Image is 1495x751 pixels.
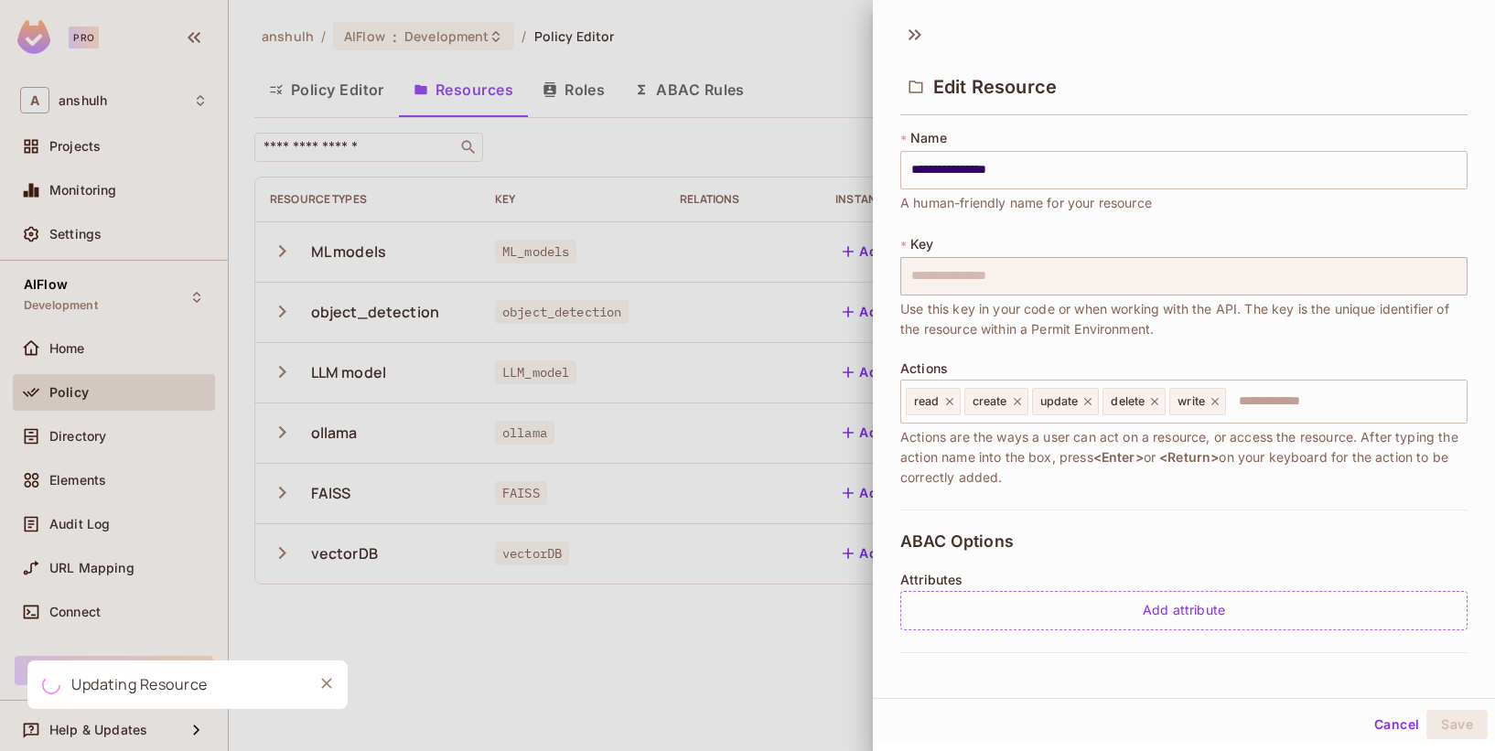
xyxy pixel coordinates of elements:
button: Save [1426,710,1488,739]
span: Edit Resource [933,76,1057,98]
button: Close [313,670,340,697]
span: delete [1111,394,1145,409]
span: create [973,394,1007,409]
span: <Return> [1159,449,1219,465]
div: delete [1102,388,1166,415]
div: write [1169,388,1226,415]
span: A human-friendly name for your resource [900,193,1152,213]
span: <Enter> [1093,449,1144,465]
span: Name [910,131,947,145]
span: Actions are the ways a user can act on a resource, or access the resource. After typing the actio... [900,427,1468,488]
span: Use this key in your code or when working with the API. The key is the unique identifier of the r... [900,299,1468,339]
div: Add attribute [900,591,1468,630]
span: update [1040,394,1079,409]
span: Attributes [900,573,963,587]
div: Updating Resource [71,673,208,696]
span: Key [910,237,933,252]
span: read [914,394,940,409]
div: update [1032,388,1100,415]
div: read [906,388,961,415]
span: Actions [900,361,948,376]
span: write [1178,394,1205,409]
span: ABAC Options [900,532,1014,551]
button: Cancel [1367,710,1426,739]
div: create [964,388,1028,415]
